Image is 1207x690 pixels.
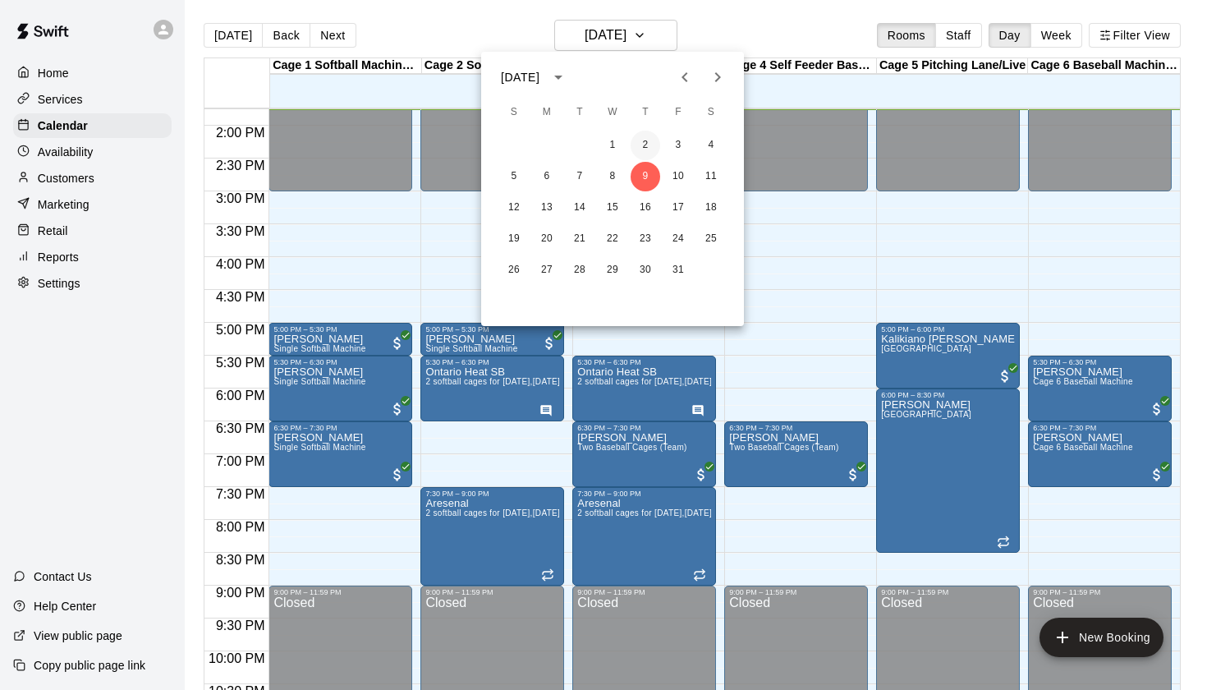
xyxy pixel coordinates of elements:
button: 18 [696,193,726,223]
button: 3 [663,131,693,160]
button: 14 [565,193,594,223]
span: Friday [663,96,693,129]
span: Thursday [631,96,660,129]
button: 17 [663,193,693,223]
button: 22 [598,224,627,254]
button: 24 [663,224,693,254]
button: 21 [565,224,594,254]
button: 23 [631,224,660,254]
button: 5 [499,162,529,191]
button: 16 [631,193,660,223]
button: 11 [696,162,726,191]
button: 27 [532,255,562,285]
button: 28 [565,255,594,285]
button: 8 [598,162,627,191]
button: 12 [499,193,529,223]
span: Monday [532,96,562,129]
button: 2 [631,131,660,160]
button: 30 [631,255,660,285]
button: Next month [701,61,734,94]
button: 15 [598,193,627,223]
div: [DATE] [501,69,539,86]
button: 4 [696,131,726,160]
span: Saturday [696,96,726,129]
button: 13 [532,193,562,223]
button: 19 [499,224,529,254]
button: 31 [663,255,693,285]
button: 6 [532,162,562,191]
button: Previous month [668,61,701,94]
span: Sunday [499,96,529,129]
button: calendar view is open, switch to year view [544,63,572,91]
button: 25 [696,224,726,254]
button: 1 [598,131,627,160]
button: 10 [663,162,693,191]
button: 20 [532,224,562,254]
button: 9 [631,162,660,191]
button: 29 [598,255,627,285]
span: Wednesday [598,96,627,129]
span: Tuesday [565,96,594,129]
button: 26 [499,255,529,285]
button: 7 [565,162,594,191]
